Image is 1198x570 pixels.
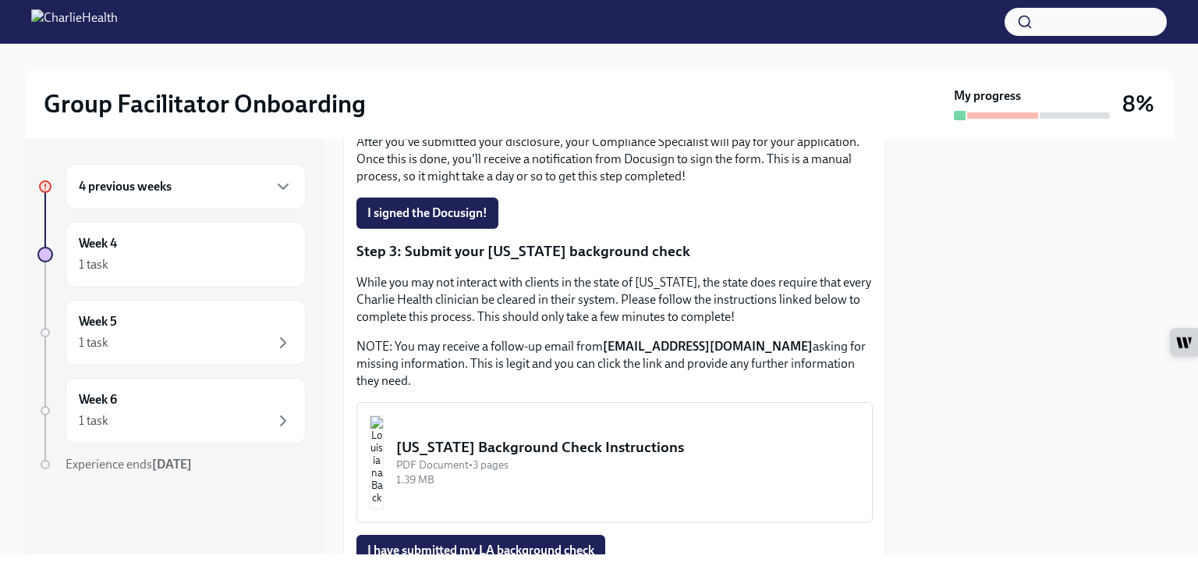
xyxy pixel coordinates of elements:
[367,205,487,221] span: I signed the Docusign!
[37,378,306,444] a: Week 61 task
[396,437,860,458] div: [US_STATE] Background Check Instructions
[356,535,605,566] button: I have submitted my LA background check
[356,274,873,326] p: While you may not interact with clients in the state of [US_STATE], the state does require that e...
[396,472,860,487] div: 1.39 MB
[370,415,384,509] img: Louisiana Background Check Instructions
[79,391,117,408] h6: Week 6
[356,338,873,390] p: NOTE: You may receive a follow-up email from asking for missing information. This is legit and yo...
[31,9,118,34] img: CharlieHealth
[79,412,108,429] div: 1 task
[356,134,873,185] p: After you've submitted your disclosure, your Compliance Specialist will pay for your application....
[396,458,860,472] div: PDF Document • 3 pages
[66,457,192,472] span: Experience ends
[37,300,306,365] a: Week 51 task
[356,241,873,262] p: Step 3: Submit your [US_STATE] background check
[79,235,117,252] h6: Week 4
[152,457,192,472] strong: [DATE]
[79,256,108,273] div: 1 task
[1122,90,1154,118] h3: 8%
[603,339,813,354] strong: [EMAIL_ADDRESS][DOMAIN_NAME]
[66,164,306,209] div: 4 previous weeks
[356,402,873,522] button: [US_STATE] Background Check InstructionsPDF Document•3 pages1.39 MB
[79,313,117,330] h6: Week 5
[367,543,594,558] span: I have submitted my LA background check
[37,222,306,287] a: Week 41 task
[954,87,1021,105] strong: My progress
[79,178,172,195] h6: 4 previous weeks
[79,334,108,351] div: 1 task
[44,88,366,119] h2: Group Facilitator Onboarding
[356,198,498,229] button: I signed the Docusign!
